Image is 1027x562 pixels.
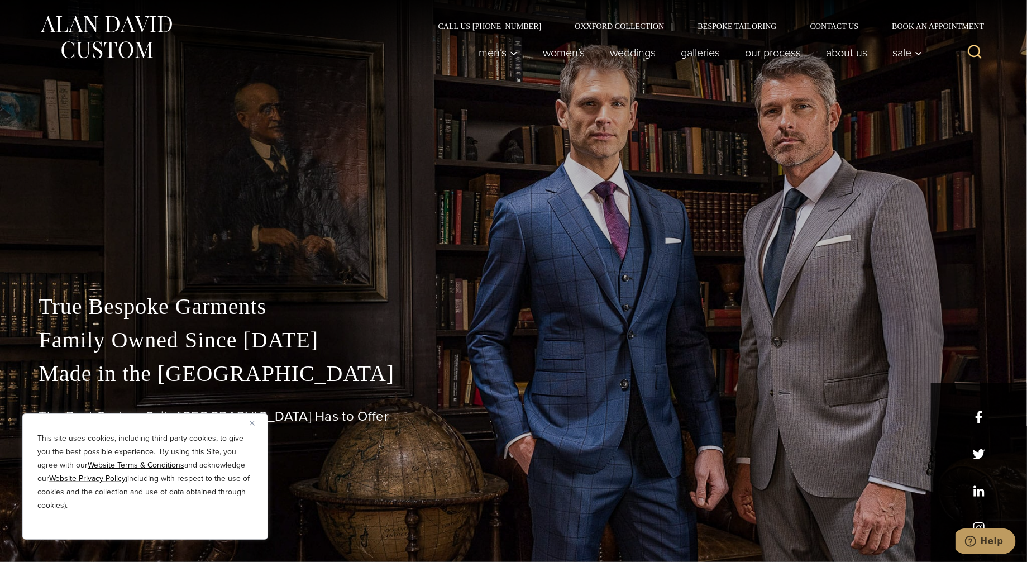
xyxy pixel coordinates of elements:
img: Alan David Custom [39,12,173,62]
a: Call Us [PHONE_NUMBER] [422,22,558,30]
img: Close [250,421,255,426]
button: View Search Form [962,39,988,66]
button: Close [250,416,263,430]
nav: Secondary Navigation [422,22,988,30]
iframe: Opens a widget where you can chat to one of our agents [956,528,1016,556]
a: Oxxford Collection [558,22,681,30]
a: Website Terms & Conditions [88,459,184,471]
p: This site uses cookies, including third party cookies, to give you the best possible experience. ... [37,432,253,512]
a: weddings [597,41,668,64]
a: Book an Appointment [875,22,988,30]
p: True Bespoke Garments Family Owned Since [DATE] Made in the [GEOGRAPHIC_DATA] [39,290,988,390]
a: Women’s [530,41,597,64]
a: Galleries [668,41,732,64]
button: Men’s sub menu toggle [466,41,530,64]
a: Bespoke Tailoring [681,22,793,30]
button: Sale sub menu toggle [880,41,928,64]
a: Website Privacy Policy [49,473,126,484]
a: Our Process [732,41,813,64]
a: About Us [813,41,880,64]
a: Contact Us [794,22,876,30]
nav: Primary Navigation [466,41,928,64]
h1: The Best Custom Suits [GEOGRAPHIC_DATA] Has to Offer [39,408,988,425]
